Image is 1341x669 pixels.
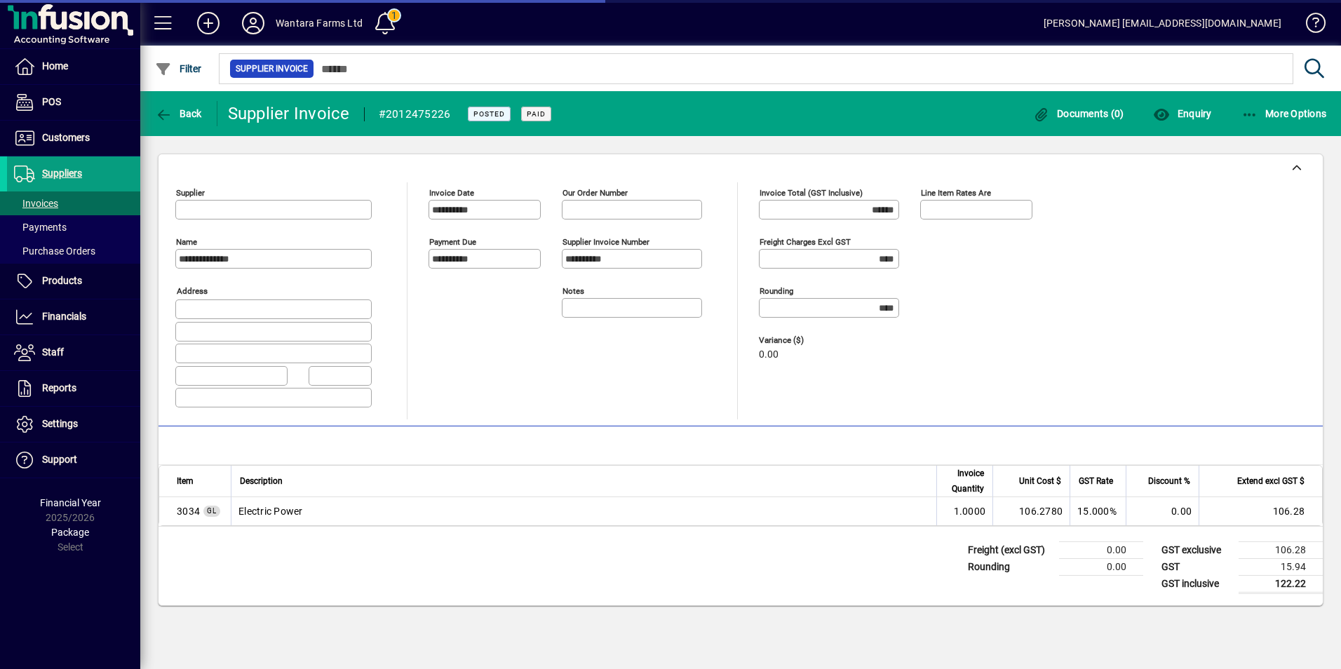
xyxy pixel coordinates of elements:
[921,188,991,198] mat-label: Line item rates are
[155,108,202,119] span: Back
[759,349,779,360] span: 0.00
[760,188,863,198] mat-label: Invoice Total (GST inclusive)
[1033,108,1124,119] span: Documents (0)
[176,237,197,247] mat-label: Name
[42,168,82,179] span: Suppliers
[429,188,474,198] mat-label: Invoice date
[186,11,231,36] button: Add
[7,49,140,84] a: Home
[7,299,140,334] a: Financials
[429,237,476,247] mat-label: Payment due
[1239,541,1323,558] td: 106.28
[7,264,140,299] a: Products
[151,101,205,126] button: Back
[151,56,205,81] button: Filter
[1153,108,1211,119] span: Enquiry
[992,497,1070,525] td: 106.2780
[140,101,217,126] app-page-header-button: Back
[51,527,89,538] span: Package
[14,245,95,257] span: Purchase Orders
[176,188,205,198] mat-label: Supplier
[42,275,82,286] span: Products
[1059,558,1143,575] td: 0.00
[228,102,350,125] div: Supplier Invoice
[42,96,61,107] span: POS
[1019,473,1061,489] span: Unit Cost $
[7,121,140,156] a: Customers
[1126,497,1199,525] td: 0.00
[936,497,992,525] td: 1.0000
[231,11,276,36] button: Profile
[1237,473,1305,489] span: Extend excl GST $
[1059,541,1143,558] td: 0.00
[1148,473,1190,489] span: Discount %
[42,382,76,393] span: Reports
[42,132,90,143] span: Customers
[473,109,505,119] span: Posted
[1154,541,1239,558] td: GST exclusive
[1238,101,1330,126] button: More Options
[1239,558,1323,575] td: 15.94
[1150,101,1215,126] button: Enquiry
[562,188,628,198] mat-label: Our order number
[1295,3,1323,48] a: Knowledge Base
[40,497,101,508] span: Financial Year
[14,198,58,209] span: Invoices
[7,85,140,120] a: POS
[42,346,64,358] span: Staff
[177,504,200,518] span: Electric Power
[1239,575,1323,593] td: 122.22
[42,311,86,322] span: Financials
[231,497,936,525] td: Electric Power
[1154,558,1239,575] td: GST
[562,286,584,296] mat-label: Notes
[207,507,217,515] span: GL
[945,466,984,496] span: Invoice Quantity
[7,407,140,442] a: Settings
[240,473,283,489] span: Description
[236,62,308,76] span: Supplier Invoice
[7,215,140,239] a: Payments
[760,286,793,296] mat-label: Rounding
[7,191,140,215] a: Invoices
[1079,473,1113,489] span: GST Rate
[1070,497,1126,525] td: 15.000%
[42,418,78,429] span: Settings
[1044,12,1281,34] div: [PERSON_NAME] [EMAIL_ADDRESS][DOMAIN_NAME]
[177,473,194,489] span: Item
[7,335,140,370] a: Staff
[1199,497,1322,525] td: 106.28
[759,336,843,345] span: Variance ($)
[276,12,363,34] div: Wantara Farms Ltd
[1154,575,1239,593] td: GST inclusive
[379,103,451,126] div: #2012475226
[527,109,546,119] span: Paid
[14,222,67,233] span: Payments
[1241,108,1327,119] span: More Options
[7,442,140,478] a: Support
[961,558,1059,575] td: Rounding
[42,60,68,72] span: Home
[42,454,77,465] span: Support
[7,371,140,406] a: Reports
[961,541,1059,558] td: Freight (excl GST)
[7,239,140,263] a: Purchase Orders
[1030,101,1128,126] button: Documents (0)
[562,237,649,247] mat-label: Supplier invoice number
[760,237,851,247] mat-label: Freight charges excl GST
[155,63,202,74] span: Filter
